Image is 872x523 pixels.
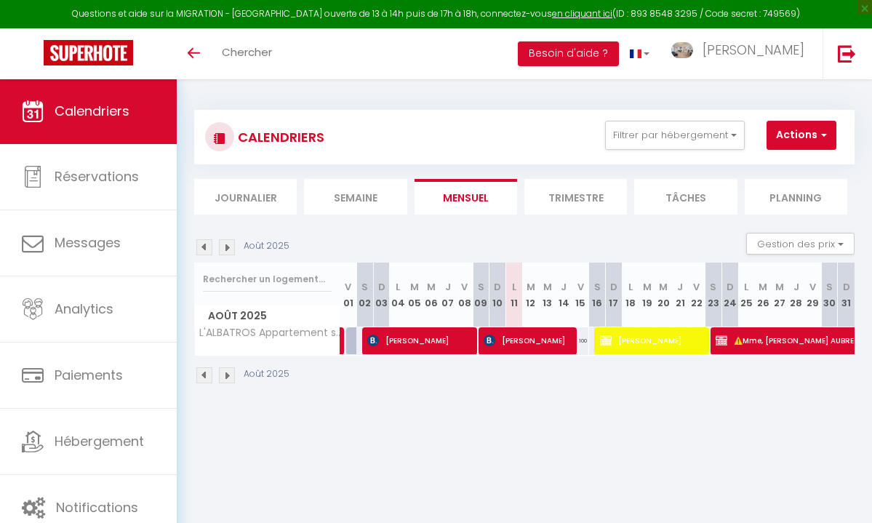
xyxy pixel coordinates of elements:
span: Notifications [56,498,138,516]
abbr: D [378,280,385,294]
img: logout [838,44,856,63]
th: 04 [390,263,407,327]
abbr: D [843,280,850,294]
th: 31 [838,263,855,327]
abbr: M [543,280,552,294]
input: Rechercher un logement... [203,266,332,292]
button: Besoin d'aide ? [518,41,619,66]
abbr: J [677,280,683,294]
span: Chercher [222,44,272,60]
abbr: J [793,280,799,294]
li: Trimestre [524,179,627,215]
th: 24 [721,263,738,327]
img: Super Booking [44,40,133,65]
th: 06 [423,263,440,327]
a: en cliquant ici [552,7,612,20]
th: 07 [439,263,456,327]
a: Occupation Propriétaire [335,327,342,355]
span: Août 2025 [195,306,340,327]
th: 14 [556,263,572,327]
li: Journalier [194,179,297,215]
abbr: V [345,280,351,294]
abbr: S [710,280,716,294]
span: [PERSON_NAME] [367,327,473,354]
span: Analytics [55,300,113,318]
abbr: D [610,280,617,294]
abbr: S [478,280,484,294]
span: [PERSON_NAME] [600,327,706,354]
th: 26 [755,263,772,327]
span: Hébergement [55,432,144,450]
abbr: V [577,280,584,294]
span: L'ALBATROS Appartement situé en plein coeur de ville [197,327,343,338]
abbr: M [643,280,652,294]
span: Calendriers [55,102,129,120]
abbr: M [775,280,784,294]
abbr: M [759,280,767,294]
li: Semaine [304,179,407,215]
li: Planning [745,179,847,215]
abbr: L [396,280,400,294]
button: Filtrer par hébergement [605,121,745,150]
abbr: M [427,280,436,294]
th: 30 [821,263,838,327]
p: Août 2025 [244,239,289,253]
abbr: V [809,280,816,294]
th: 13 [539,263,556,327]
th: 15 [572,263,589,327]
th: 19 [639,263,655,327]
th: 22 [689,263,705,327]
abbr: M [527,280,535,294]
img: ... [671,42,693,59]
th: 08 [456,263,473,327]
div: 100 [572,327,589,354]
li: Mensuel [415,179,517,215]
th: 23 [705,263,721,327]
th: 12 [522,263,539,327]
li: Tâches [634,179,737,215]
th: 27 [772,263,788,327]
a: Chercher [211,28,283,79]
span: Réservations [55,167,139,185]
abbr: L [628,280,633,294]
abbr: S [594,280,601,294]
th: 10 [489,263,506,327]
abbr: M [659,280,668,294]
th: 02 [356,263,373,327]
abbr: D [494,280,501,294]
span: [PERSON_NAME] [703,41,804,59]
th: 05 [407,263,423,327]
p: Août 2025 [244,367,289,381]
abbr: S [361,280,368,294]
h3: CALENDRIERS [234,121,324,153]
abbr: M [410,280,419,294]
th: 03 [373,263,390,327]
abbr: V [461,280,468,294]
span: [PERSON_NAME] [484,327,573,354]
abbr: L [744,280,748,294]
abbr: J [445,280,451,294]
abbr: J [561,280,567,294]
th: 11 [506,263,523,327]
abbr: L [512,280,516,294]
th: 01 [340,263,357,327]
th: 20 [655,263,672,327]
span: Messages [55,233,121,252]
th: 21 [672,263,689,327]
th: 25 [738,263,755,327]
th: 09 [473,263,489,327]
abbr: D [727,280,734,294]
a: ... [PERSON_NAME] [660,28,823,79]
th: 28 [788,263,804,327]
abbr: V [693,280,700,294]
button: Actions [767,121,836,150]
th: 17 [606,263,623,327]
abbr: S [826,280,833,294]
button: Gestion des prix [746,233,855,255]
span: Paiements [55,366,123,384]
th: 16 [589,263,606,327]
th: 29 [804,263,821,327]
th: 18 [622,263,639,327]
